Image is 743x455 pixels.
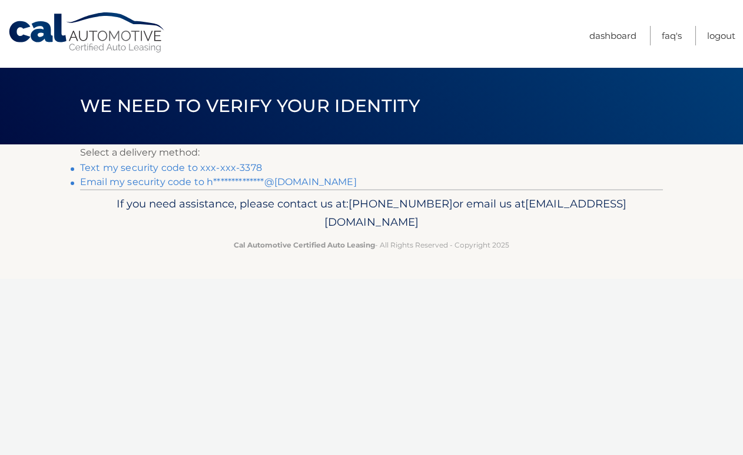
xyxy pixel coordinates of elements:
p: - All Rights Reserved - Copyright 2025 [88,239,655,251]
p: Select a delivery method: [80,144,663,161]
a: FAQ's [662,26,682,45]
span: [PHONE_NUMBER] [349,197,453,210]
a: Dashboard [589,26,636,45]
a: Logout [707,26,735,45]
span: We need to verify your identity [80,95,420,117]
a: Cal Automotive [8,12,167,54]
a: Text my security code to xxx-xxx-3378 [80,162,262,173]
p: If you need assistance, please contact us at: or email us at [88,194,655,232]
strong: Cal Automotive Certified Auto Leasing [234,240,375,249]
